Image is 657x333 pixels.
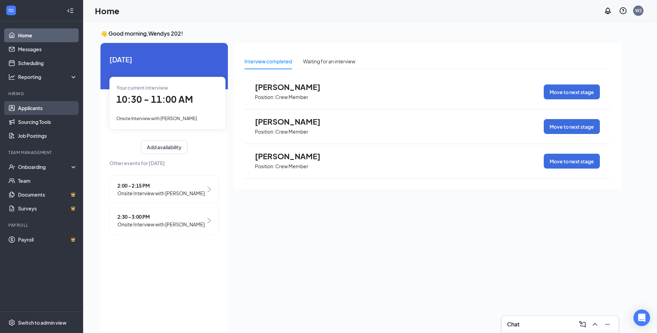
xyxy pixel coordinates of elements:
[633,309,650,326] div: Open Intercom Messenger
[116,93,193,105] span: 10:30 - 11:00 AM
[303,57,355,65] div: Waiting for an interview
[8,150,76,155] div: Team Management
[18,42,77,56] a: Messages
[18,201,77,215] a: SurveysCrown
[117,213,205,220] span: 2:30 - 3:00 PM
[544,84,600,99] button: Move to next stage
[8,91,76,97] div: Hiring
[18,188,77,201] a: DocumentsCrown
[577,319,588,330] button: ComposeMessage
[603,320,612,328] svg: Minimize
[507,321,520,328] h3: Chat
[602,319,613,330] button: Minimize
[8,319,15,326] svg: Settings
[100,30,621,37] h3: 👋 Good morning, Wendys 202 !
[117,182,205,189] span: 2:00 - 2:15 PM
[255,163,275,170] p: Position:
[18,163,71,170] div: Onboarding
[255,117,331,126] span: [PERSON_NAME]
[275,163,308,170] p: Crew Member
[8,73,15,80] svg: Analysis
[255,94,275,100] p: Position:
[544,119,600,134] button: Move to next stage
[544,154,600,169] button: Move to next stage
[591,320,599,328] svg: ChevronUp
[18,233,77,246] a: PayrollCrown
[589,319,601,330] button: ChevronUp
[18,319,66,326] div: Switch to admin view
[8,163,15,170] svg: UserCheck
[8,222,76,228] div: Payroll
[109,159,219,167] span: Other events for [DATE]
[18,115,77,129] a: Sourcing Tools
[275,94,308,100] p: Crew Member
[67,7,74,14] svg: Collapse
[18,129,77,143] a: Job Postings
[117,220,205,228] span: Onsite Interview with [PERSON_NAME]
[18,101,77,115] a: Applicants
[8,7,15,14] svg: WorkstreamLogo
[18,73,78,80] div: Reporting
[95,5,119,17] h1: Home
[116,84,168,91] span: Your current interview
[245,57,292,65] div: Interview completed
[255,82,331,91] span: [PERSON_NAME]
[635,8,642,13] div: W2
[18,174,77,188] a: Team
[578,320,587,328] svg: ComposeMessage
[18,56,77,70] a: Scheduling
[255,128,275,135] p: Position:
[18,28,77,42] a: Home
[619,7,627,15] svg: QuestionInfo
[275,128,308,135] p: Crew Member
[255,152,331,161] span: [PERSON_NAME]
[604,7,612,15] svg: Notifications
[117,189,205,197] span: Onsite Interview with [PERSON_NAME]
[116,116,197,121] span: Onsite Interview with [PERSON_NAME]
[141,140,187,154] button: Add availability
[109,54,219,65] span: [DATE]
